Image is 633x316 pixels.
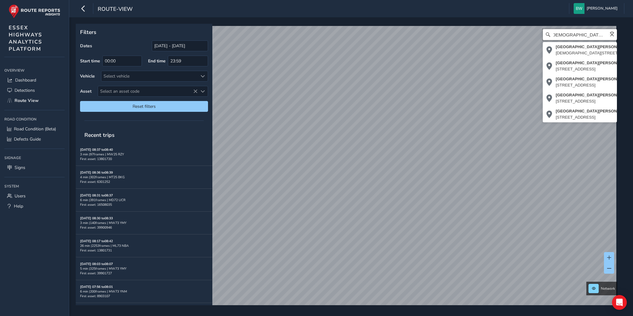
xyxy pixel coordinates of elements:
[14,136,41,142] span: Defects Guide
[80,239,113,243] strong: [DATE] 08:17 to 08:42
[4,153,65,162] div: Signage
[78,26,616,312] canvas: Map
[4,182,65,191] div: System
[556,60,632,66] div: [GEOGRAPHIC_DATA][PERSON_NAME]
[601,286,615,291] span: Network
[574,3,584,14] img: diamond-layout
[15,193,26,199] span: Users
[80,179,110,184] span: First asset: 6301252
[80,43,92,49] label: Dates
[80,284,113,289] strong: [DATE] 07:56 to 08:01
[556,92,632,98] div: [GEOGRAPHIC_DATA][PERSON_NAME]
[556,82,632,88] div: [STREET_ADDRESS]
[14,126,56,132] span: Road Condition (Beta)
[556,76,632,82] div: [GEOGRAPHIC_DATA][PERSON_NAME]
[80,175,208,179] div: 4 min | 302 frames | MT25 BKG
[80,58,100,64] label: Start time
[4,162,65,173] a: Signs
[80,248,112,253] span: First asset: 13801731
[98,5,133,14] span: route-view
[15,77,36,83] span: Dashboard
[80,294,110,298] span: First asset: 8903107
[574,3,620,14] button: [PERSON_NAME]
[556,108,632,114] div: [GEOGRAPHIC_DATA][PERSON_NAME]
[4,95,65,106] a: Route View
[4,75,65,85] a: Dashboard
[15,165,25,171] span: Signs
[80,243,208,248] div: 26 min | 2253 frames | ML73 NBA
[80,193,113,198] strong: [DATE] 08:31 to 08:37
[80,266,208,271] div: 5 min | 325 frames | MW73 YMY
[556,98,632,104] div: [STREET_ADDRESS]
[4,115,65,124] div: Road Condition
[80,202,112,207] span: First asset: 16508035
[15,87,35,93] span: Detections
[80,271,112,276] span: First asset: 39901727
[80,157,112,161] span: First asset: 13801720
[98,86,198,96] span: Select an asset code
[101,71,198,81] div: Select vehicle
[80,127,119,143] span: Recent trips
[80,152,208,157] div: 3 min | 97 frames | MW25 RZY
[4,85,65,95] a: Detections
[9,24,42,53] span: ESSEX HIGHWAYS ANALYTICS PLATFORM
[4,191,65,201] a: Users
[80,289,208,294] div: 6 min | 200 frames | MW73 YNM
[80,170,113,175] strong: [DATE] 08:36 to 08:39
[4,134,65,144] a: Defects Guide
[80,198,208,202] div: 6 min | 391 frames | MD72 UCR
[80,262,113,266] strong: [DATE] 08:03 to 08:07
[15,98,39,103] span: Route View
[80,225,112,230] span: First asset: 39900946
[9,4,60,18] img: rr logo
[80,221,208,225] div: 3 min | 140 frames | MW73 YMY
[80,216,113,221] strong: [DATE] 08:30 to 08:33
[80,88,91,94] label: Asset
[14,203,23,209] span: Help
[612,295,627,310] div: Open Intercom Messenger
[198,86,208,96] div: Select an asset code
[543,29,617,40] input: Search
[4,66,65,75] div: Overview
[556,114,632,120] div: [STREET_ADDRESS]
[85,103,203,109] span: Reset filters
[4,201,65,211] a: Help
[148,58,166,64] label: End time
[4,124,65,134] a: Road Condition (Beta)
[80,101,208,112] button: Reset filters
[587,3,618,14] span: [PERSON_NAME]
[80,73,95,79] label: Vehicle
[556,66,632,72] div: [STREET_ADDRESS]
[80,28,208,36] p: Filters
[80,147,113,152] strong: [DATE] 08:37 to 08:40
